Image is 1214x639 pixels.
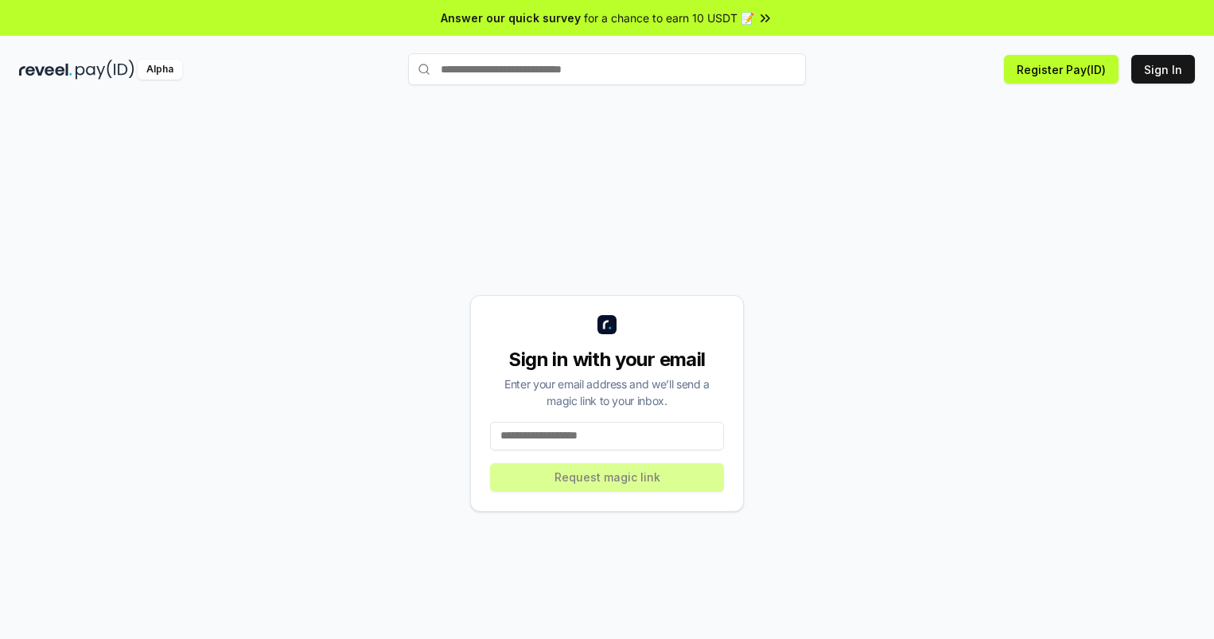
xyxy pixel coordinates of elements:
img: reveel_dark [19,60,72,80]
img: pay_id [76,60,134,80]
button: Sign In [1131,55,1195,84]
span: for a chance to earn 10 USDT 📝 [584,10,754,26]
img: logo_small [597,315,617,334]
div: Sign in with your email [490,347,724,372]
span: Answer our quick survey [441,10,581,26]
div: Enter your email address and we’ll send a magic link to your inbox. [490,376,724,409]
div: Alpha [138,60,182,80]
button: Register Pay(ID) [1004,55,1119,84]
